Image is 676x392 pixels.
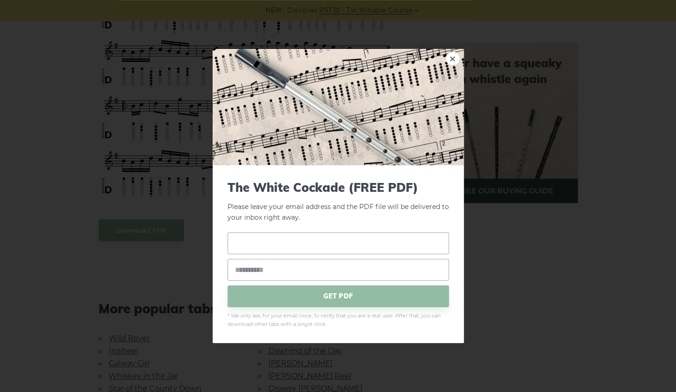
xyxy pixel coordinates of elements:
span: The White Cockade (FREE PDF) [228,180,449,195]
span: * We only ask for your email once, to verify that you are a real user. After that, you can downlo... [228,311,449,328]
span: GET PDF [228,285,449,307]
img: Tin Whistle Tab Preview [213,49,464,165]
p: Please leave your email address and the PDF file will be delivered to your inbox right away. [228,180,449,223]
a: × [446,52,460,66]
